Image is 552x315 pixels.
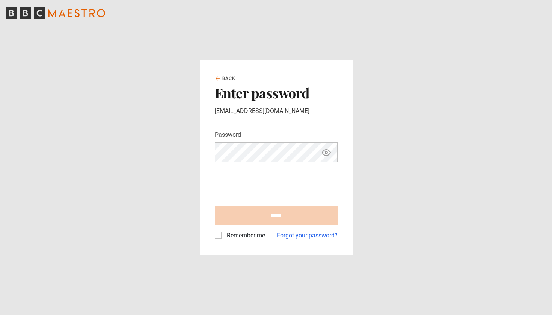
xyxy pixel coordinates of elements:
p: [EMAIL_ADDRESS][DOMAIN_NAME] [215,106,338,115]
span: Back [222,75,236,82]
label: Remember me [224,231,265,240]
a: Forgot your password? [277,231,338,240]
button: Show password [320,146,333,159]
iframe: reCAPTCHA [215,168,329,197]
h2: Enter password [215,85,338,100]
label: Password [215,130,241,139]
svg: BBC Maestro [6,7,105,19]
a: Back [215,75,236,82]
